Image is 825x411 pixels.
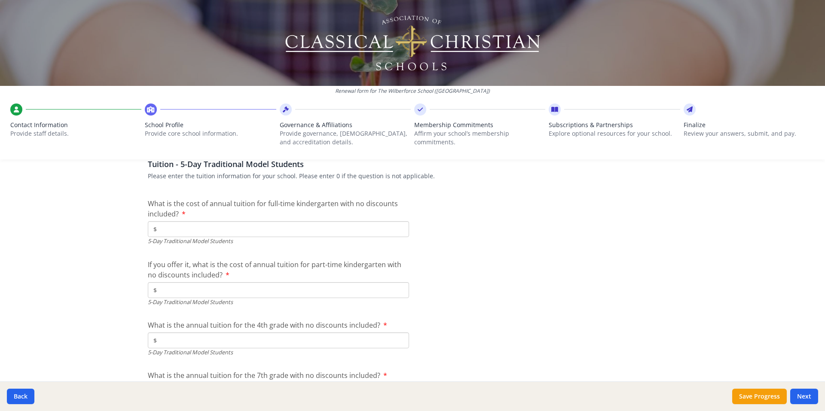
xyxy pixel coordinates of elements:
span: What is the annual tuition for the 4th grade with no discounts included? [148,320,380,330]
img: Logo [284,13,541,73]
span: Governance & Affiliations [280,121,411,129]
button: Save Progress [732,389,787,404]
span: Membership Commitments [414,121,545,129]
div: 5-Day Traditional Model Students [148,298,409,306]
div: 5-Day Traditional Model Students [148,237,409,245]
button: Back [7,389,34,404]
p: Provide staff details. [10,129,141,138]
span: What is the cost of annual tuition for full-time kindergarten with no discounts included? [148,199,398,219]
span: Contact Information [10,121,141,129]
p: Provide core school information. [145,129,276,138]
p: Affirm your school’s membership commitments. [414,129,545,146]
span: School Profile [145,121,276,129]
span: Subscriptions & Partnerships [549,121,680,129]
span: What is the annual tuition for the 7th grade with no discounts included? [148,371,380,380]
p: Please enter the tuition information for your school. Please enter 0 if the question is not appli... [148,172,677,180]
button: Next [790,389,818,404]
p: Review your answers, submit, and pay. [684,129,815,138]
p: Provide governance, [DEMOGRAPHIC_DATA], and accreditation details. [280,129,411,146]
span: If you offer it, what is the cost of annual tuition for part-time kindergarten with no discounts ... [148,260,401,280]
p: Explore optional resources for your school. [549,129,680,138]
span: Finalize [684,121,815,129]
div: 5-Day Traditional Model Students [148,348,409,356]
